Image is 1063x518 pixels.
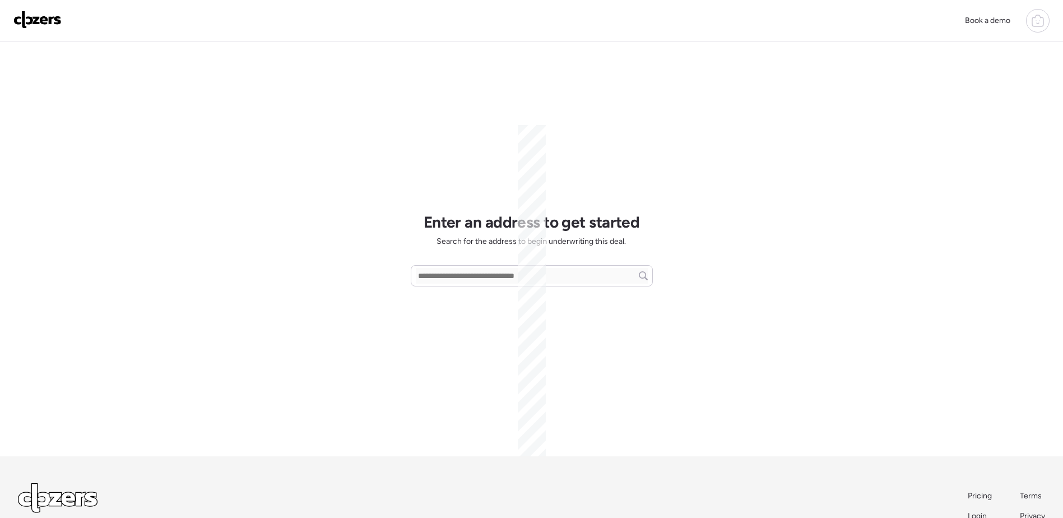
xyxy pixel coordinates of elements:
img: Logo Light [18,483,98,513]
span: Book a demo [965,16,1010,25]
a: Terms [1020,491,1045,502]
a: Pricing [968,491,993,502]
span: Pricing [968,491,992,501]
span: Terms [1020,491,1042,501]
h1: Enter an address to get started [424,212,640,232]
span: Search for the address to begin underwriting this deal. [437,236,626,247]
img: Logo [13,11,62,29]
